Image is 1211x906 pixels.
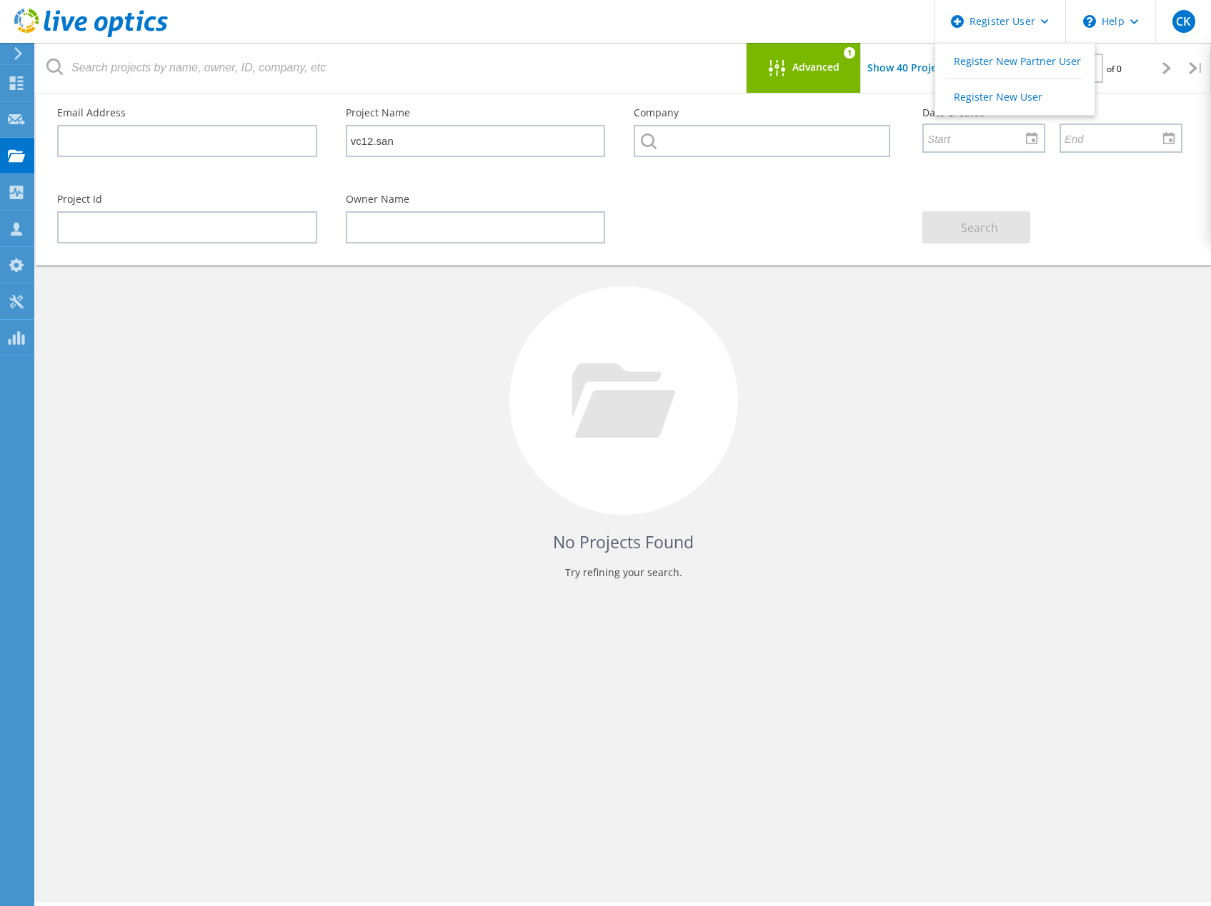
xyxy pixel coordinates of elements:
[935,79,1095,114] a: Register New User
[57,194,317,204] label: Project Id
[922,108,1182,118] label: Date Created
[1107,63,1122,75] span: of 0
[36,43,747,93] input: Search projects by name, owner, ID, company, etc
[57,108,317,118] label: Email Address
[64,561,1182,584] p: Try refining your search.
[346,194,606,204] label: Owner Name
[634,108,894,118] label: Company
[922,211,1030,243] button: Search
[961,220,998,236] span: Search
[14,30,168,40] a: Live Optics Dashboard
[935,44,1095,79] a: Register New Partner User
[1061,124,1171,151] input: End
[346,108,606,118] label: Project Name
[924,124,1034,151] input: Start
[1176,16,1190,27] span: CK
[64,530,1182,554] h4: No Projects Found
[1182,43,1211,94] div: |
[792,62,839,72] span: Advanced
[1083,15,1096,28] svg: \n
